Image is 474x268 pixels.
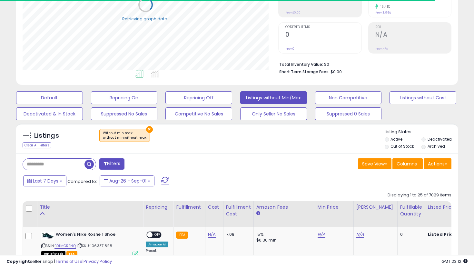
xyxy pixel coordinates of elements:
small: 16.41% [378,4,390,9]
b: Listed Price: [428,231,457,237]
button: Default [16,91,83,104]
div: 0 [400,232,420,237]
span: FBA [66,251,77,257]
span: OFF [153,232,163,238]
div: Title [40,204,140,211]
div: without min,without max [103,135,146,140]
small: Prev: $0.00 [285,11,301,15]
div: $0.30 min [256,237,310,243]
div: Preset: [146,249,168,263]
span: Ordered Items [285,25,361,29]
button: Columns [392,158,423,169]
div: ASIN: [41,232,138,256]
button: Filters [99,158,124,170]
span: ROI [375,25,451,29]
button: Repricing Off [165,91,232,104]
a: N/A [208,231,216,238]
a: B01MCRI1NQ [54,243,76,249]
div: Clear All Filters [23,142,51,148]
div: Retrieving graph data.. [122,16,169,22]
span: $0.00 [331,69,342,75]
button: Save View [358,158,391,169]
button: × [146,126,153,133]
button: Actions [424,158,451,169]
span: Without min max : [103,131,146,140]
button: Competitive No Sales [165,107,232,120]
button: Last 7 Days [23,175,66,186]
small: Amazon Fees. [256,211,260,216]
strong: Copyright [6,258,30,264]
button: Listings without Min/Max [240,91,307,104]
small: Prev: 0 [285,47,294,51]
button: Suppressed No Sales [91,107,158,120]
div: Displaying 1 to 25 of 7029 items [388,192,451,198]
label: Out of Stock [390,144,414,149]
div: Cost [208,204,221,211]
span: Last 7 Days [33,178,58,184]
a: N/A [356,231,364,238]
small: FBA [176,232,188,239]
label: Active [390,136,402,142]
div: Fulfillment [176,204,202,211]
div: Repricing [146,204,171,211]
span: Compared to: [67,178,97,184]
button: Aug-26 - Sep-01 [100,175,154,186]
a: Privacy Policy [84,258,112,264]
button: Only Seller No Sales [240,107,307,120]
h2: 0 [285,31,361,40]
img: 31vJ3TPk-2L._SL40_.jpg [41,232,54,240]
p: Listing States: [385,129,458,135]
button: Deactivated & In Stock [16,107,83,120]
button: Suppressed 0 Sales [315,107,382,120]
b: Total Inventory Value: [279,62,323,67]
b: Short Term Storage Fees: [279,69,330,74]
small: Prev: 3.96% [375,11,391,15]
div: 15% [256,232,310,237]
button: Repricing On [91,91,158,104]
div: Fulfillable Quantity [400,204,422,217]
h5: Listings [34,131,59,140]
div: seller snap | | [6,259,112,265]
div: Fulfillment Cost [226,204,251,217]
a: Terms of Use [55,258,83,264]
small: Prev: N/A [375,47,388,51]
a: N/A [318,231,325,238]
div: Min Price [318,204,351,211]
label: Archived [428,144,445,149]
h2: N/A [375,31,451,40]
span: All listings that are currently out of stock and unavailable for purchase on Amazon [41,251,65,257]
button: Non Competitive [315,91,382,104]
span: Columns [397,161,417,167]
span: Aug-26 - Sep-01 [109,178,146,184]
li: $0 [279,60,447,68]
div: Amazon AI [146,242,168,247]
b: Women's Nike Roshe 1 Shoe [56,232,134,239]
span: | SKU: 1063371828 [77,243,112,248]
span: 2025-09-9 23:12 GMT [441,258,468,264]
button: Listings without Cost [390,91,456,104]
div: 7.08 [226,232,249,237]
label: Deactivated [428,136,452,142]
div: [PERSON_NAME] [356,204,395,211]
div: Amazon Fees [256,204,312,211]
